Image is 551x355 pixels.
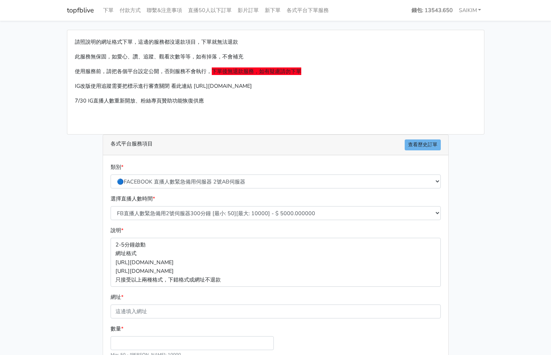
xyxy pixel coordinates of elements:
div: 各式平台服務項目 [103,135,448,155]
a: topfblive [67,3,94,18]
a: 下單 [100,3,117,18]
label: 類別 [111,163,123,171]
a: 影片訂單 [235,3,262,18]
label: 網址 [111,293,123,301]
p: 請照說明的網址格式下單，這邊的服務都沒退款項目，下單就無法退款 [75,38,477,46]
label: 選擇直播人數時間 [111,194,155,203]
strong: 錢包: 13543.650 [411,6,453,14]
input: 這邊填入網址 [111,305,441,318]
label: 說明 [111,226,123,235]
p: 使用服務前，請把各個平台設定公開，否則服務不會執行， [75,67,477,76]
a: SAIKIM [456,3,484,18]
p: 7/30 IG直播人數重新開放、粉絲專頁贊助功能恢復供應 [75,96,477,105]
a: 新下單 [262,3,284,18]
span: 下單後無退款服務，如有疑慮請勿下單 [212,67,301,75]
a: 付款方式 [117,3,144,18]
a: 查看歷史訂單 [405,139,441,150]
a: 錢包: 13543.650 [408,3,456,18]
a: 直播50人以下訂單 [185,3,235,18]
label: 數量 [111,324,123,333]
p: IG改版使用追蹤需要把標示進行審查關閉 看此連結 [URL][DOMAIN_NAME] [75,82,477,90]
a: 各式平台下單服務 [284,3,332,18]
a: 聯繫&注意事項 [144,3,185,18]
p: 此服務無保固，如愛心、讚、追蹤、觀看次數等等，如有掉落，不會補充 [75,52,477,61]
p: 2-5分鐘啟動 網址格式 [URL][DOMAIN_NAME] [URL][DOMAIN_NAME] 只接受以上兩種格式，下錯格式或網址不退款 [111,238,441,286]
